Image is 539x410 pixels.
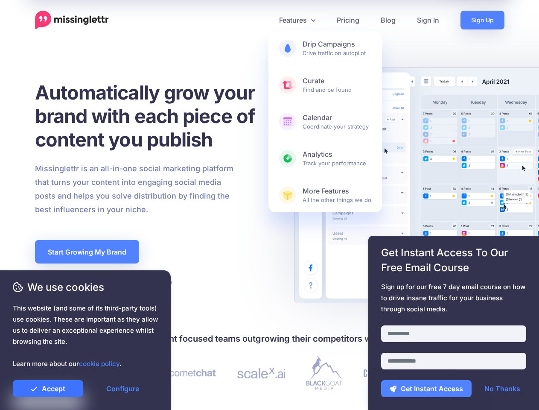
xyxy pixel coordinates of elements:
a: Sign Up [460,11,504,29]
span: Drive traffic on autopilot [303,40,371,57]
span: Coordinate your strategy [303,113,371,130]
b: Analytics [303,150,371,159]
a: Pricing [326,11,370,29]
a: Accept [13,380,83,397]
span: We use cookies [13,280,158,295]
button: Get Instant Access [381,380,472,397]
b: More Features [303,187,371,196]
a: No Thanks [476,380,529,397]
h4: Join 30,000+ creators and content focused teams outgrowing their competitors with Missinglettr [35,332,504,346]
a: AnalyticsTrack your performance [268,141,382,176]
a: Sign In [406,11,450,29]
span: Sign up for our free 7 day email course on how to drive insane traffic for your business through ... [381,281,526,315]
span: Find and be found [303,76,371,94]
a: Home [35,11,109,29]
div: Features [268,31,382,212]
a: CurateFind and be found [268,68,382,102]
a: Drip CampaignsDrive traffic on autopilot [268,31,382,65]
a: More FeaturesAll the other things we do [268,178,382,212]
p: Missinglettr is an all-in-one social marketing platform that turns your content into engaging soc... [35,162,234,217]
span: Get Instant Access To Our Free Email Course [381,245,526,275]
b: Curate [303,76,371,85]
span: This website (and some of its third-party tools) use cookies. These are important as they allow u... [13,303,158,369]
a: Blog [370,11,406,29]
a: cookie policy [79,360,119,368]
span: Track your performance [303,150,371,167]
span: All the other things we do [303,187,371,204]
b: Calendar [303,113,371,122]
a: Configure [87,380,158,397]
a: Start Growing My Brand [35,240,139,264]
a: CalendarCoordinate your strategy [268,105,382,139]
a: Features [268,11,326,29]
h1: Automatically grow your brand with each piece of content you publish [35,81,276,151]
b: Drip Campaigns [303,40,371,49]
